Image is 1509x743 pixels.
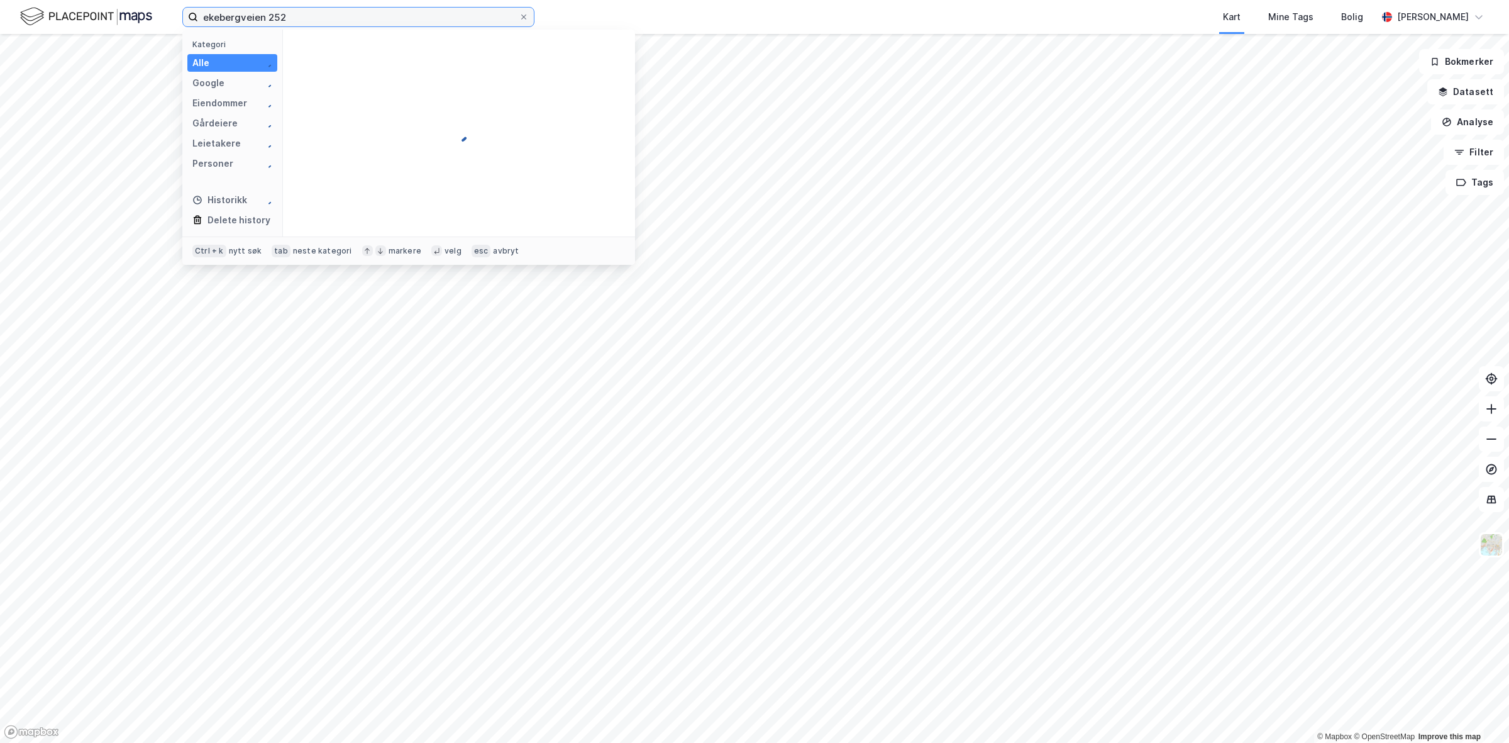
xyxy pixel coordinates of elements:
[445,246,462,256] div: velg
[449,123,469,143] img: spinner.a6d8c91a73a9ac5275cf975e30b51cfb.svg
[1446,683,1509,743] div: Kontrollprogram for chat
[1431,109,1504,135] button: Analyse
[272,245,290,257] div: tab
[192,156,233,171] div: Personer
[493,246,519,256] div: avbryt
[1445,170,1504,195] button: Tags
[1446,683,1509,743] iframe: Chat Widget
[4,725,59,739] a: Mapbox homepage
[1223,9,1241,25] div: Kart
[1479,533,1503,557] img: Z
[389,246,421,256] div: markere
[192,75,224,91] div: Google
[1427,79,1504,104] button: Datasett
[192,55,209,70] div: Alle
[207,213,270,228] div: Delete history
[262,98,272,108] img: spinner.a6d8c91a73a9ac5275cf975e30b51cfb.svg
[1354,732,1415,741] a: OpenStreetMap
[1419,49,1504,74] button: Bokmerker
[262,78,272,88] img: spinner.a6d8c91a73a9ac5275cf975e30b51cfb.svg
[192,116,238,131] div: Gårdeiere
[192,40,277,49] div: Kategori
[229,246,262,256] div: nytt søk
[262,138,272,148] img: spinner.a6d8c91a73a9ac5275cf975e30b51cfb.svg
[198,8,519,26] input: Søk på adresse, matrikkel, gårdeiere, leietakere eller personer
[1418,732,1481,741] a: Improve this map
[1317,732,1352,741] a: Mapbox
[1397,9,1469,25] div: [PERSON_NAME]
[262,58,272,68] img: spinner.a6d8c91a73a9ac5275cf975e30b51cfb.svg
[192,245,226,257] div: Ctrl + k
[262,118,272,128] img: spinner.a6d8c91a73a9ac5275cf975e30b51cfb.svg
[293,246,352,256] div: neste kategori
[472,245,491,257] div: esc
[262,159,272,169] img: spinner.a6d8c91a73a9ac5275cf975e30b51cfb.svg
[1341,9,1363,25] div: Bolig
[1268,9,1313,25] div: Mine Tags
[1444,140,1504,165] button: Filter
[192,193,247,208] div: Historikk
[20,6,152,28] img: logo.f888ab2527a4732fd821a326f86c7f29.svg
[192,96,247,111] div: Eiendommer
[262,195,272,205] img: spinner.a6d8c91a73a9ac5275cf975e30b51cfb.svg
[192,136,241,151] div: Leietakere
